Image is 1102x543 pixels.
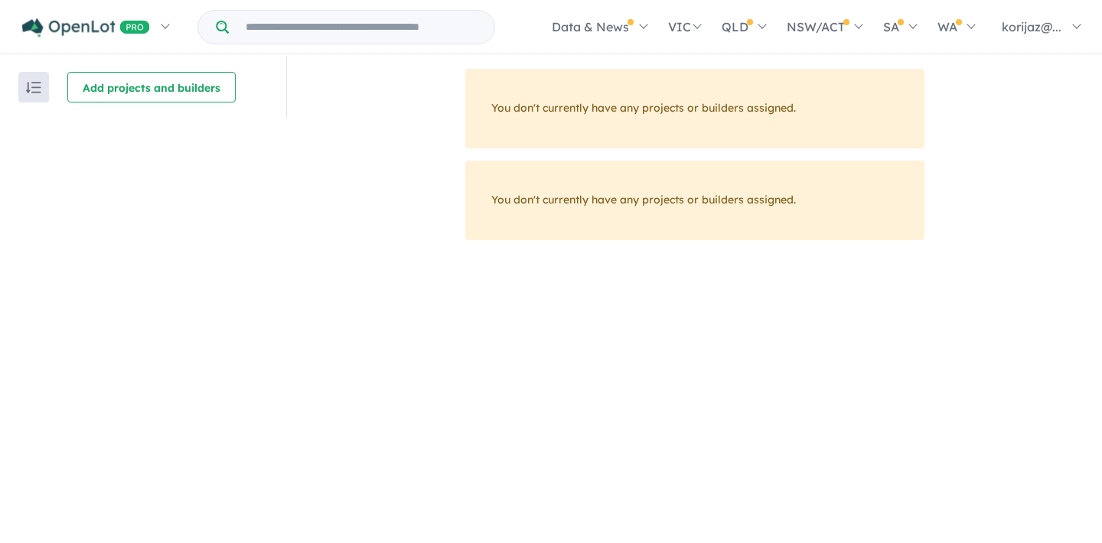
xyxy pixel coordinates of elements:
[22,18,150,37] img: Openlot PRO Logo White
[232,11,491,44] input: Try estate name, suburb, builder or developer
[67,72,236,102] button: Add projects and builders
[1002,19,1061,34] span: korijaz@...
[465,69,924,148] div: You don't currently have any projects or builders assigned.
[465,161,924,240] div: You don't currently have any projects or builders assigned.
[26,82,41,93] img: sort.svg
